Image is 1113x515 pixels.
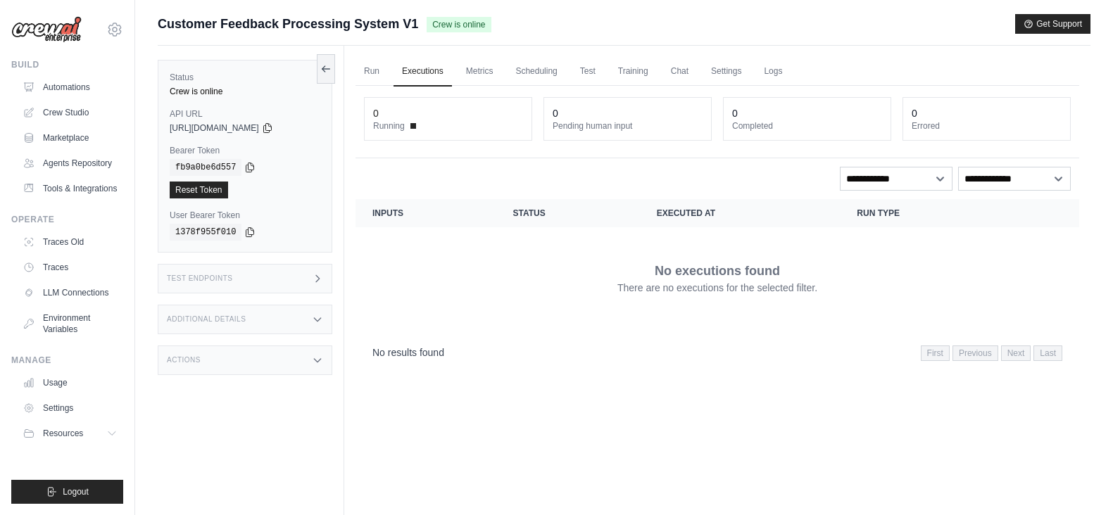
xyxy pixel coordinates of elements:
[553,120,703,132] dt: Pending human input
[167,356,201,364] h3: Actions
[912,106,917,120] div: 0
[17,422,123,445] button: Resources
[572,57,604,87] a: Test
[356,199,496,227] th: Inputs
[167,315,246,324] h3: Additional Details
[11,16,82,43] img: Logo
[840,199,1006,227] th: Run Type
[17,101,123,124] a: Crew Studio
[1015,14,1090,34] button: Get Support
[662,57,697,87] a: Chat
[755,57,791,87] a: Logs
[170,210,320,221] label: User Bearer Token
[170,72,320,83] label: Status
[170,145,320,156] label: Bearer Token
[11,59,123,70] div: Build
[427,17,491,32] span: Crew is online
[170,122,259,134] span: [URL][DOMAIN_NAME]
[11,214,123,225] div: Operate
[170,86,320,97] div: Crew is online
[170,182,228,198] a: Reset Token
[17,371,123,394] a: Usage
[356,57,388,87] a: Run
[43,428,83,439] span: Resources
[17,397,123,419] a: Settings
[1001,345,1031,361] span: Next
[1033,345,1062,361] span: Last
[732,106,738,120] div: 0
[617,281,817,295] p: There are no executions for the selected filter.
[912,120,1062,132] dt: Errored
[655,261,780,281] p: No executions found
[11,355,123,366] div: Manage
[11,480,123,504] button: Logout
[356,334,1079,370] nav: Pagination
[356,199,1079,370] section: Crew executions table
[17,76,123,98] a: Automations
[703,57,750,87] a: Settings
[458,57,502,87] a: Metrics
[373,106,379,120] div: 0
[17,307,123,341] a: Environment Variables
[921,345,1062,361] nav: Pagination
[952,345,998,361] span: Previous
[921,345,950,361] span: First
[170,108,320,120] label: API URL
[640,199,841,227] th: Executed at
[17,256,123,279] a: Traces
[17,127,123,149] a: Marketplace
[17,177,123,200] a: Tools & Integrations
[170,159,241,176] code: fb9a0be6d557
[372,345,444,360] p: No results found
[507,57,565,87] a: Scheduling
[553,106,558,120] div: 0
[17,231,123,253] a: Traces Old
[63,486,89,497] span: Logout
[732,120,882,132] dt: Completed
[170,224,241,241] code: 1378f955f010
[373,120,405,132] span: Running
[167,274,233,283] h3: Test Endpoints
[394,57,452,87] a: Executions
[17,281,123,304] a: LLM Connections
[17,152,123,174] a: Agents Repository
[496,199,639,227] th: Status
[610,57,657,87] a: Training
[158,14,418,34] span: Customer Feedback Processing System V1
